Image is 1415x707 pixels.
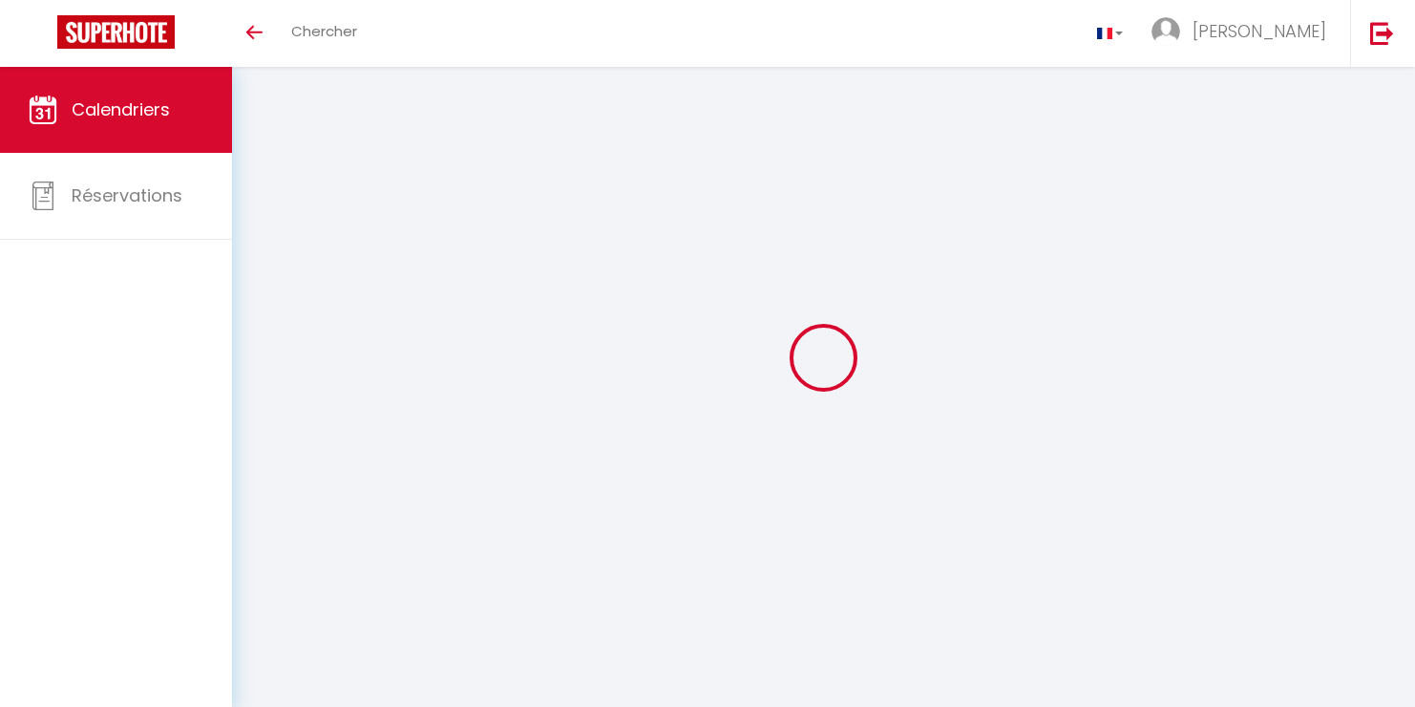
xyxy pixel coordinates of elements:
[72,97,170,121] span: Calendriers
[1151,17,1180,46] img: ...
[57,15,175,49] img: Super Booking
[1193,19,1326,43] span: [PERSON_NAME]
[291,21,357,41] span: Chercher
[72,183,182,207] span: Réservations
[1370,21,1394,45] img: logout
